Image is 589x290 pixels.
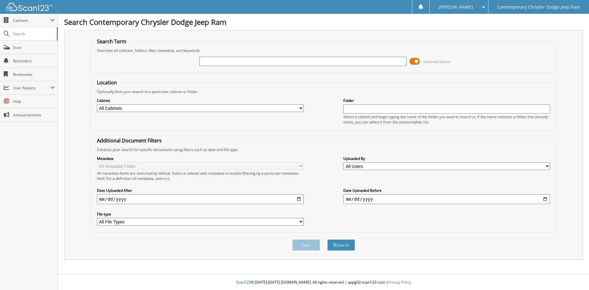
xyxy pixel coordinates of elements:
[58,275,589,290] div: © [DATE]-[DATE] [DOMAIN_NAME]. All rights reserved | appg02-scan123-com |
[236,280,251,285] span: Scan123
[13,85,50,91] span: User Reports
[161,176,169,181] a: here
[13,72,55,77] span: Bookmarks
[94,48,553,53] div: Searches all cabinets, folders, files, metadata, and keywords
[13,31,54,37] span: Search
[97,211,304,217] label: File type
[13,18,50,23] span: Cabinets
[94,79,120,86] legend: Location
[343,188,550,193] label: Date Uploaded Before
[97,194,304,204] input: start
[343,114,550,125] div: Select a cabinet and begin typing the name of the folder you want to search in. If the name match...
[6,3,52,11] img: scan123-logo-white.svg
[94,89,553,94] div: Optionally limit your search to a particular cabinet or folder
[64,17,583,27] h1: Search Contemporary Chrysler Dodge Jeep Ram
[97,98,304,103] label: Cabinet
[97,171,304,181] div: All metadata fields are searched by default. Select a cabinet with metadata to enable filtering b...
[343,194,550,204] input: end
[13,45,55,50] span: Scan
[343,98,550,103] label: Folder
[97,156,304,161] label: Metadata
[94,147,553,152] div: Enhance your search for specific documents using filters such as date and file type.
[292,239,320,251] button: Clear
[13,58,55,64] span: Reminders
[388,280,411,285] a: Privacy Policy
[439,5,473,9] span: [PERSON_NAME]
[94,38,129,45] legend: Search Term
[94,137,165,144] legend: Additional Document Filters
[343,156,550,161] label: Uploaded By
[13,99,55,104] span: Help
[327,239,355,251] button: Search
[97,188,304,193] label: Date Uploaded After
[423,59,451,64] span: Advanced Search
[13,112,55,118] span: Announcements
[497,5,580,9] span: Contemporary Chrysler Dodge Jeep Ram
